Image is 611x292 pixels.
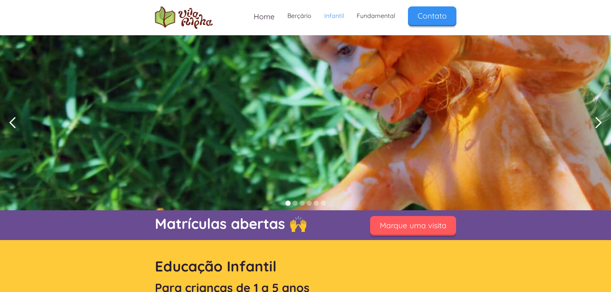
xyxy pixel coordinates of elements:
div: Show slide 1 of 6 [285,201,291,206]
a: Contato [408,6,456,25]
a: home [155,6,213,29]
span: Home [254,12,275,21]
img: logo Escola Vila Alpha [155,6,213,29]
div: Show slide 6 of 6 [321,201,326,206]
a: Marque uma visita [370,216,456,235]
a: Berçário [281,6,318,25]
h1: Educação Infantil [155,256,456,276]
div: Show slide 3 of 6 [300,201,305,206]
a: Fundamental [350,6,402,25]
div: Show slide 4 of 6 [307,201,312,206]
p: Matrículas abertas 🙌 [155,213,354,234]
div: next slide [585,35,611,211]
a: Infantil [318,6,350,25]
div: Show slide 5 of 6 [314,201,319,206]
div: Show slide 2 of 6 [293,201,298,206]
a: Home [247,6,281,27]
